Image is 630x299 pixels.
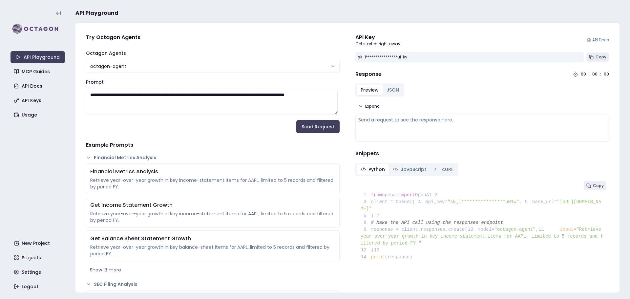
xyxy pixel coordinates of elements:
[86,50,126,56] label: Octagon Agents
[296,120,340,133] button: Send Request
[374,212,384,219] span: 7
[536,227,538,232] span: ,
[355,33,400,41] div: API Key
[415,192,431,198] span: OpenAI
[560,227,574,232] span: input
[11,266,66,278] a: Settings
[361,213,374,218] span: )
[425,199,447,204] span: api_key=
[361,212,371,219] span: 6
[374,247,384,254] span: 13
[431,192,442,199] span: 2
[522,199,532,205] span: 5
[86,264,340,276] button: Show 13 more
[385,254,412,260] span: (response)
[355,102,382,111] button: Expand
[368,166,385,173] span: Python
[361,226,371,233] span: 9
[361,247,374,253] span: )
[593,183,604,188] span: Copy
[415,199,426,205] span: 4
[519,199,522,204] span: ,
[86,33,340,41] h4: Try Octagon Agents
[361,227,604,246] span: "Retrieve year-over-year growth in key income-statement items for AAPL, limited to 5 records and ...
[589,72,590,77] div: :
[11,66,66,77] a: MCP Guides
[494,227,535,232] span: "octagon-agent"
[11,80,66,92] a: API Docs
[355,150,609,158] h4: Snippets
[361,192,371,199] span: 1
[357,85,383,95] button: Preview
[382,192,398,198] span: openai
[468,226,478,233] span: 10
[478,227,494,232] span: model=
[399,192,415,198] span: import
[10,51,65,63] a: API Playground
[11,281,66,292] a: Logout
[600,72,601,77] div: :
[361,219,371,226] span: 8
[11,109,66,121] a: Usage
[90,168,335,176] div: Financial Metrics Analysis
[86,154,340,161] button: Financial Metrics Analysis
[581,72,586,77] div: 00
[11,95,66,106] a: API Keys
[86,281,340,288] button: SEC Filing Analysis
[11,237,66,249] a: New Project
[383,85,403,95] button: JSON
[355,41,400,47] p: Get started right away
[371,192,382,198] span: from
[532,199,557,204] span: base_url=
[355,70,382,78] h4: Response
[596,54,606,60] span: Copy
[361,227,468,232] span: response = client.responses.create(
[90,177,335,190] div: Retrieve year-over-year growth in key income-statement items for AAPL, limited to 5 records and f...
[361,199,415,204] span: client = OpenAI(
[371,220,503,225] span: # Make the API call using the responses endpoint
[10,22,65,35] img: logo-rect-yK7x_WSZ.svg
[358,117,606,123] div: Send a request to see the response here.
[401,166,426,173] span: JavaScript
[361,199,371,205] span: 3
[442,166,453,173] span: cURL
[361,254,371,261] span: 14
[587,37,609,43] a: API Docs
[574,227,576,232] span: =
[86,141,340,149] h4: Example Prompts
[371,254,385,260] span: print
[90,201,335,209] div: Get Income Statement Growth
[604,72,609,77] div: 00
[586,53,609,62] button: Copy
[75,9,118,17] span: API Playground
[592,72,598,77] div: 00
[90,235,335,243] div: Get Balance Sheet Statement Growth
[538,226,549,233] span: 11
[11,252,66,264] a: Projects
[86,79,104,85] label: Prompt
[90,210,335,224] div: Retrieve year-over-year growth in key income-statement items for AAPL, limited to 5 records and f...
[365,104,380,109] span: Expand
[361,247,371,254] span: 12
[584,181,606,190] button: Copy
[90,244,335,257] div: Retrieve year-over-year growth in key balance-sheet items for AAPL, limited to 5 records and filt...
